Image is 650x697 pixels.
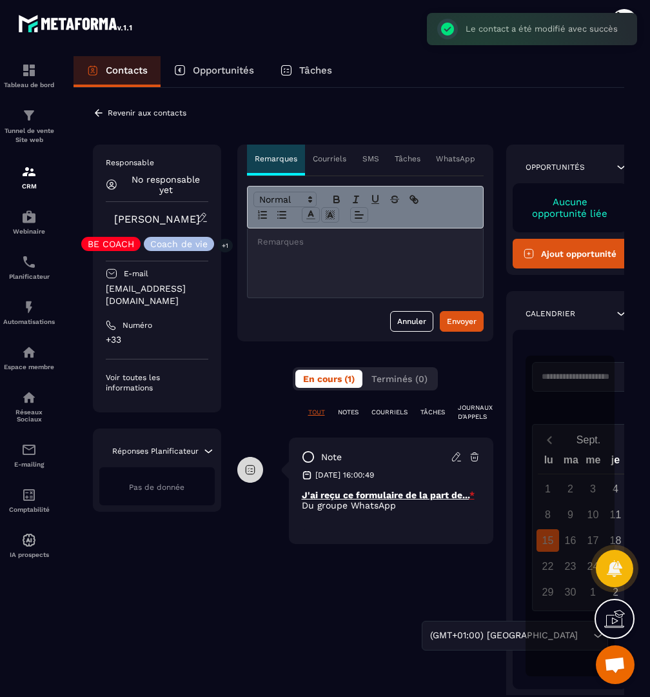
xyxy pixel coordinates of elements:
img: logo [18,12,134,35]
span: Terminés (0) [371,374,428,384]
div: Search for option [422,621,608,651]
p: Du groupe WhatsApp [302,500,480,510]
p: JOURNAUX D'APPELS [458,403,493,421]
img: automations [21,345,37,360]
p: Aucune opportunité liée [526,196,615,219]
p: Voir toutes les informations [106,372,208,393]
p: Automatisations [3,318,55,325]
img: formation [21,164,37,179]
p: SMS [362,154,379,164]
p: E-mailing [3,461,55,468]
p: note [321,451,342,463]
img: automations [21,209,37,225]
div: 4 [604,478,627,500]
p: Réponses Planificateur [112,446,199,456]
img: automations [21,299,37,315]
p: Tableau de bord [3,81,55,88]
a: formationformationCRM [3,154,55,199]
p: Revenir aux contacts [108,108,186,117]
a: emailemailE-mailing [3,432,55,478]
a: [PERSON_NAME] [114,213,200,225]
p: Coach de vie [150,239,208,248]
p: Calendrier [526,308,575,319]
button: Terminés (0) [364,370,435,388]
p: Contacts [106,65,148,76]
p: WhatsApp [436,154,475,164]
a: formationformationTunnel de vente Site web [3,98,55,154]
span: Pas de donnée [129,483,184,492]
a: schedulerschedulerPlanificateur [3,245,55,290]
p: BE COACH [88,239,134,248]
img: scheduler [21,254,37,270]
a: social-networksocial-networkRéseaux Sociaux [3,380,55,432]
button: Annuler [390,311,433,332]
p: Courriels [313,154,346,164]
a: Contacts [74,56,161,87]
a: automationsautomationsEspace membre [3,335,55,380]
span: (GMT+01:00) [GEOGRAPHIC_DATA] [427,629,580,643]
p: CRM [3,183,55,190]
p: Responsable [106,157,208,168]
a: automationsautomationsWebinaire [3,199,55,245]
p: Webinaire [3,228,55,235]
a: Tâches [267,56,345,87]
p: Opportunités [193,65,254,76]
p: Opportunités [526,162,585,172]
img: formation [21,108,37,123]
div: Ouvrir le chat [596,645,635,684]
a: Opportunités [161,56,267,87]
p: NOTES [338,408,359,417]
span: En cours (1) [303,374,355,384]
p: TOUT [308,408,325,417]
p: COURRIELS [371,408,408,417]
p: TÂCHES [420,408,445,417]
p: [DATE] 16:00:49 [315,470,374,480]
div: Envoyer [447,315,477,328]
img: formation [21,63,37,78]
p: Réseaux Sociaux [3,409,55,423]
a: formationformationTableau de bord [3,53,55,98]
a: automationsautomationsAutomatisations [3,290,55,335]
img: social-network [21,390,37,405]
img: email [21,442,37,458]
button: En cours (1) [295,370,362,388]
p: Comptabilité [3,506,55,513]
p: +1 [217,239,233,252]
button: Envoyer [440,311,484,332]
u: J'ai reçu ce formulaire de la part de... [302,490,469,500]
p: [EMAIL_ADDRESS][DOMAIN_NAME] [106,283,208,307]
p: E-mail [124,268,148,279]
a: accountantaccountantComptabilité [3,478,55,523]
p: Planificateur [3,273,55,280]
p: +33 [106,334,208,346]
img: accountant [21,487,37,503]
p: Remarques [255,154,297,164]
button: Ajout opportunité [513,239,628,268]
p: Numéro [123,320,152,330]
div: 11 [604,503,627,526]
div: 18 [604,529,627,552]
div: je [604,451,627,474]
p: Tâches [299,65,332,76]
p: Tunnel de vente Site web [3,126,55,145]
p: Tâches [395,154,420,164]
img: automations [21,532,37,548]
p: IA prospects [3,551,55,558]
p: No responsable yet [124,174,208,195]
p: Espace membre [3,363,55,370]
